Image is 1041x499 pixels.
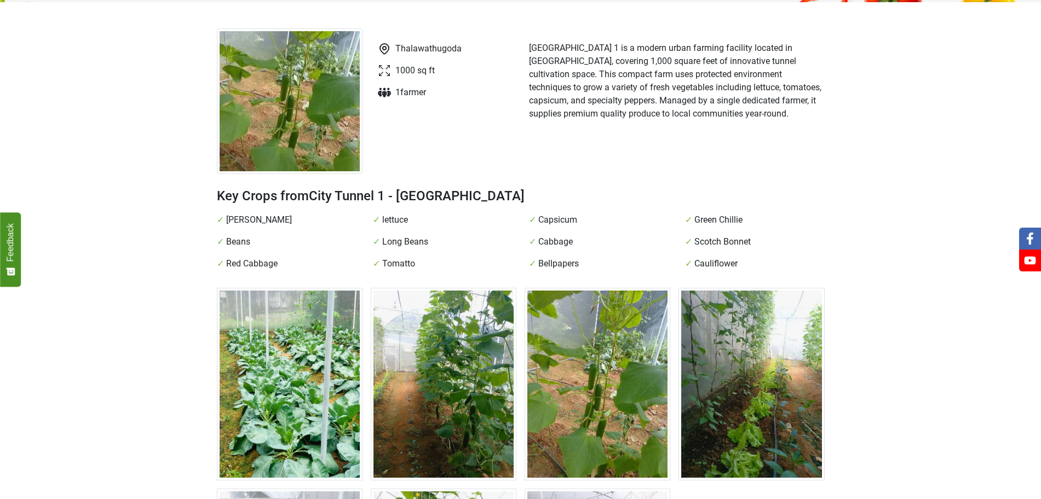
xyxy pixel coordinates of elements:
[373,235,380,248] span: ✓
[382,213,408,227] span: lettuce
[685,257,692,270] span: ✓
[685,213,692,227] span: ✓
[538,257,579,270] span: Bellpapers
[529,235,536,248] span: ✓
[226,213,292,227] span: [PERSON_NAME]
[5,223,15,262] span: Feedback
[694,257,738,270] span: Cauliflower
[217,28,363,174] img: Farm at Thalawathugoda
[371,288,516,480] img: Farm at Thalawathugoda
[226,257,278,270] span: Red Cabbage
[529,42,825,120] p: [GEOGRAPHIC_DATA] 1 is a modern urban farming facility located in [GEOGRAPHIC_DATA], covering 1,0...
[373,42,462,55] li: Thalawathugoda
[217,187,825,205] h2: Key Crops from City Tunnel 1 - [GEOGRAPHIC_DATA]
[538,235,573,248] span: Cabbage
[678,288,824,480] img: Farm at Thalawathugoda
[382,257,415,270] span: Tomatto
[217,235,224,248] span: ✓
[217,288,363,480] img: Farm at Thalawathugoda
[538,213,577,227] span: Capsicum
[373,64,462,77] li: 1000 sq ft
[525,288,670,480] img: Farm at Thalawathugoda
[226,235,250,248] span: Beans
[217,257,224,270] span: ✓
[373,86,462,99] li: 1 farmer
[529,257,536,270] span: ✓
[373,213,380,227] span: ✓
[694,235,751,248] span: Scotch Bonnet
[373,257,380,270] span: ✓
[382,235,428,248] span: Long Beans
[694,213,743,227] span: Green Chillie
[685,235,692,248] span: ✓
[217,213,224,227] span: ✓
[529,213,536,227] span: ✓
